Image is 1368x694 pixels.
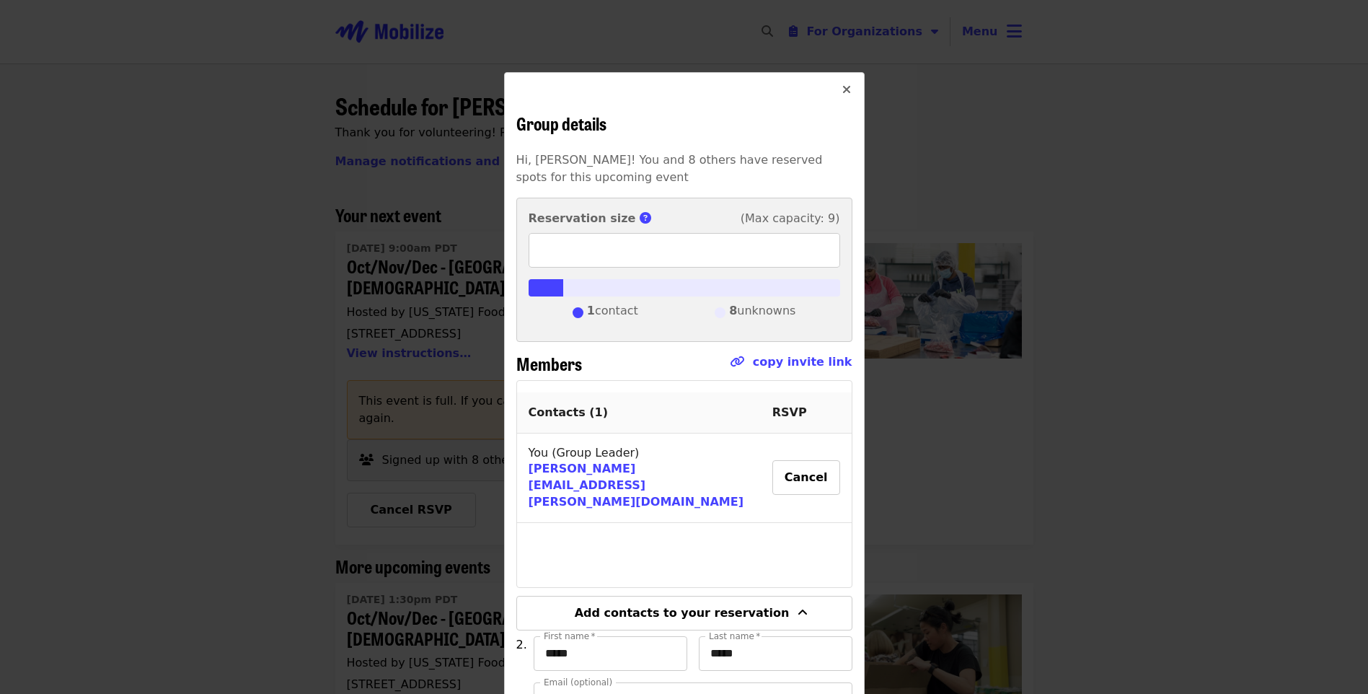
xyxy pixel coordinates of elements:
[529,211,636,225] strong: Reservation size
[516,638,527,651] span: 2.
[761,392,852,434] th: RSVP
[587,302,638,324] span: contact
[741,210,840,227] span: (Max capacity: 9)
[729,304,737,317] strong: 8
[529,462,744,509] a: [PERSON_NAME][EMAIL_ADDRESS][PERSON_NAME][DOMAIN_NAME]
[517,392,761,434] th: Contacts ( 1 )
[699,636,852,671] input: Last name
[753,355,852,369] a: copy invite link
[544,678,612,687] label: Email (optional)
[798,606,808,620] i: angle-up icon
[772,460,840,495] button: Cancel
[640,211,660,225] span: This is the number of group members you reserved spots for.
[709,632,760,641] label: Last name
[587,304,595,317] strong: 1
[730,355,744,369] i: link icon
[516,110,606,136] span: Group details
[729,302,795,324] span: unknowns
[544,632,596,641] label: First name
[730,353,852,380] span: Click to copy link!
[640,211,651,225] i: circle-question icon
[575,606,790,620] span: Add contacts to your reservation
[842,83,851,97] i: times icon
[829,73,864,107] button: Close
[516,596,852,631] button: Add contacts to your reservation
[517,434,761,524] td: You (Group Leader)
[516,153,823,184] span: Hi, [PERSON_NAME]! You and 8 others have reserved spots for this upcoming event
[516,351,582,376] span: Members
[534,636,687,671] input: First name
